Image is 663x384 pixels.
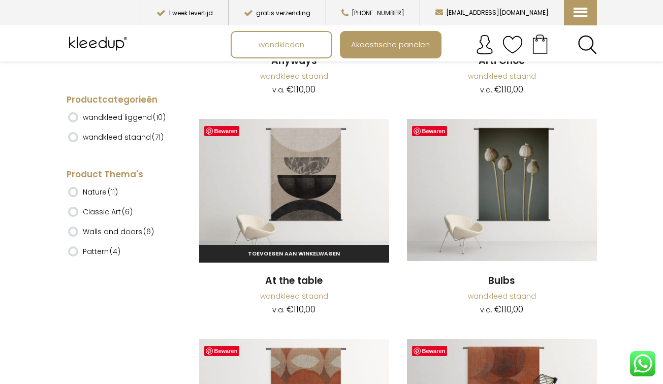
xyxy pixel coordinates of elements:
span: v.a. [480,305,492,315]
span: (10) [153,112,166,122]
nav: Main menu [231,31,605,58]
a: Bulbs [407,119,597,263]
img: Kleedup [67,31,132,56]
span: € [494,303,501,315]
span: (6) [143,227,154,237]
a: Toevoegen aan winkelwagen: “At the table“ [199,245,389,263]
img: Bulbs [407,119,597,262]
a: wandkleed staand [468,291,536,301]
span: € [287,83,294,95]
a: Bewaren [412,126,448,136]
label: wandkleed staand [83,129,164,146]
label: Nature [83,183,118,201]
a: Bewaren [204,346,240,356]
img: At The Table [199,119,389,262]
h4: Product Thema's [67,169,173,181]
a: wandkleden [232,32,331,57]
a: Bewaren [204,126,240,136]
span: Akoestische panelen [345,35,435,54]
label: Walls and doors [83,223,154,240]
span: (11) [108,187,118,197]
span: (6) [122,207,133,217]
span: (4) [110,246,120,257]
span: wandkleden [253,35,310,54]
a: Akoestische panelen [341,32,440,57]
span: v.a. [272,305,285,315]
a: Your cart [523,31,557,56]
span: € [494,83,501,95]
a: wandkleed staand [260,71,328,81]
img: verlanglijstje.svg [502,35,523,55]
a: wandkleed staand [468,71,536,81]
a: Bewaren [412,346,448,356]
bdi: 110,00 [494,303,523,315]
label: wandkleed liggend [83,109,166,126]
bdi: 110,00 [494,83,523,95]
span: v.a. [480,85,492,95]
a: wandkleed staand [260,291,328,301]
bdi: 110,00 [287,83,315,95]
label: Classic Art [83,203,133,220]
a: Bulbs [407,274,597,288]
a: At the table [199,274,389,288]
bdi: 110,00 [287,303,315,315]
img: account.svg [475,35,495,55]
span: (71) [152,132,164,142]
a: Search [578,35,597,54]
span: € [287,303,294,315]
label: Pattern [83,243,120,260]
span: v.a. [272,85,285,95]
